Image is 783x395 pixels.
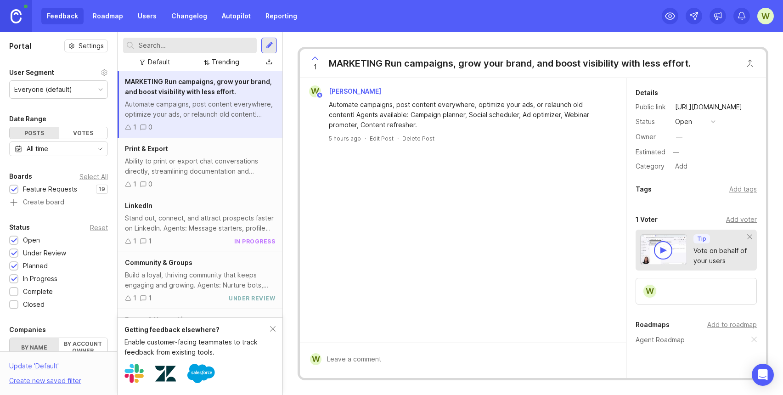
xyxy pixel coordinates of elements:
[216,8,256,24] a: Autopilot
[668,160,690,172] a: Add
[741,54,759,73] button: Close button
[87,8,129,24] a: Roadmap
[124,337,270,357] div: Enable customer-facing teammates to track feedback from existing tools.
[125,213,275,233] div: Stand out, connect, and attract prospects faster on LinkedIn. Agents: Message starters, profile o...
[636,149,665,155] div: Estimated
[9,199,108,207] a: Create board
[124,325,270,335] div: Getting feedback elsewhere?
[148,179,152,189] div: 0
[670,146,682,158] div: —
[636,319,670,330] div: Roadmaps
[118,195,282,252] a: LinkedInStand out, connect, and attract prospects faster on LinkedIn. Agents: Message starters, p...
[642,284,657,299] div: W
[125,259,192,266] span: Community & Groups
[316,92,323,99] img: member badge
[23,248,66,258] div: Under Review
[234,237,276,245] div: in progress
[166,8,213,24] a: Changelog
[23,299,45,310] div: Closed
[14,85,72,95] div: Everyone (default)
[636,335,685,345] a: Agent Roadmap
[133,293,136,303] div: 1
[636,161,668,171] div: Category
[23,287,53,297] div: Complete
[636,214,658,225] div: 1 Voter
[9,222,30,233] div: Status
[640,234,687,265] img: video-thumbnail-vote-d41b83416815613422e2ca741bf692cc.jpg
[329,135,361,142] a: 5 hours ago
[133,179,136,189] div: 1
[132,8,162,24] a: Users
[11,9,22,23] img: Canny Home
[79,41,104,51] span: Settings
[229,294,275,302] div: under review
[125,145,168,152] span: Print & Export
[672,101,745,113] a: [URL][DOMAIN_NAME]
[99,186,105,193] p: 19
[125,78,272,96] span: MARKETING Run campaigns, grow your brand, and boost visibility with less effort.
[9,40,31,51] h1: Portal
[370,135,394,142] div: Edit Post
[125,270,275,290] div: Build a loyal, thriving community that keeps engaging and growing. Agents: Nurture bots, group en...
[125,99,275,119] div: Automate campaigns, post content everywhere, optimize your ads, or relaunch old content! Agents a...
[752,364,774,386] div: Open Intercom Messenger
[397,135,399,142] div: ·
[187,360,215,387] img: Salesforce logo
[118,138,282,195] a: Print & ExportAbility to print or export chat conversations directly, streamlining documentation ...
[675,117,692,127] div: open
[124,364,144,383] img: Slack logo
[118,252,282,309] a: Community & GroupsBuild a loyal, thriving community that keeps engaging and growing. Agents: Nurt...
[636,102,668,112] div: Public link
[23,235,40,245] div: Open
[59,338,108,356] label: By account owner
[10,338,59,356] label: By name
[79,174,108,179] div: Select All
[260,8,303,24] a: Reporting
[9,324,46,335] div: Companies
[329,87,381,95] span: [PERSON_NAME]
[10,127,59,139] div: Posts
[90,225,108,230] div: Reset
[125,202,152,209] span: LinkedIn
[148,293,152,303] div: 1
[707,320,757,330] div: Add to roadmap
[676,132,682,142] div: —
[726,214,757,225] div: Add voter
[672,160,690,172] div: Add
[9,113,46,124] div: Date Range
[314,62,317,72] span: 1
[729,184,757,194] div: Add tags
[757,8,774,24] button: W
[148,122,152,132] div: 0
[59,127,108,139] div: Votes
[9,376,81,386] div: Create new saved filter
[9,171,32,182] div: Boards
[133,236,136,246] div: 1
[64,39,108,52] button: Settings
[148,57,170,67] div: Default
[9,361,59,376] div: Update ' Default '
[118,309,282,366] a: Events & NetworkingLand new opportunities, speaking gigs, and local connections easily. Agents: E...
[329,100,608,130] div: Automate campaigns, post content everywhere, optimize your ads, or relaunch old content! Agents a...
[636,184,652,195] div: Tags
[9,67,54,78] div: User Segment
[636,87,658,98] div: Details
[155,363,176,384] img: Zendesk logo
[148,236,152,246] div: 1
[693,246,748,266] div: Vote on behalf of your users
[125,316,191,323] span: Events & Networking
[402,135,434,142] div: Delete Post
[125,156,275,176] div: Ability to print or export chat conversations directly, streamlining documentation and reporting....
[139,40,253,51] input: Search...
[636,117,668,127] div: Status
[310,353,321,365] div: W
[697,235,706,243] p: Tip
[212,57,239,67] div: Trending
[93,145,107,152] svg: toggle icon
[304,85,389,97] a: W[PERSON_NAME]
[309,85,321,97] div: W
[365,135,366,142] div: ·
